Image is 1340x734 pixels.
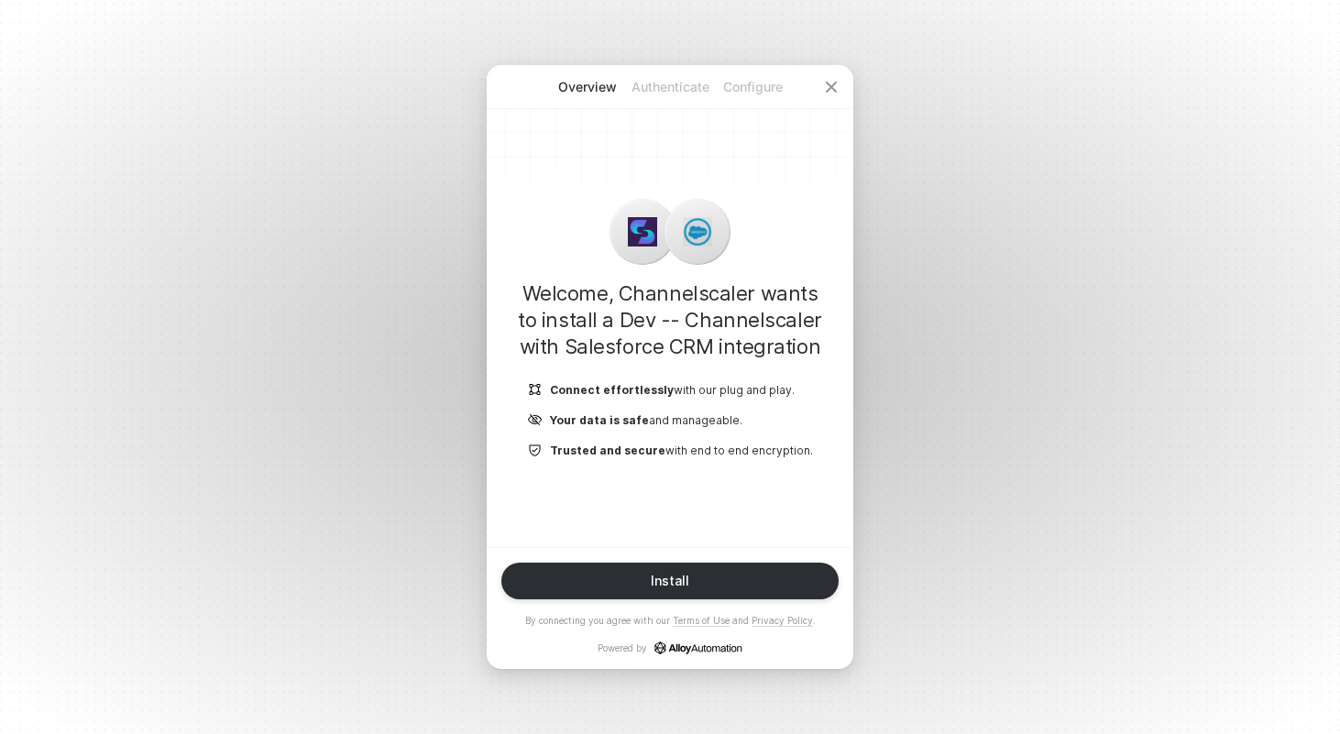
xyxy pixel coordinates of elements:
a: icon-success [654,641,742,654]
p: with our plug and play. [550,382,795,398]
b: Trusted and secure [550,444,665,457]
b: Your data is safe [550,413,649,427]
a: Terms of Use [673,615,730,627]
a: Privacy Policy [752,615,813,627]
button: Install [501,563,839,599]
p: with end to end encryption. [550,443,813,458]
b: Connect effortlessly [550,383,674,397]
span: icon-close [824,80,839,94]
img: icon [528,382,543,398]
p: Authenticate [629,78,711,96]
p: Powered by [598,641,742,654]
img: icon [628,217,657,246]
div: Install [651,574,689,588]
img: icon [528,412,543,428]
img: icon [528,443,543,458]
p: Configure [711,78,794,96]
p: Overview [546,78,629,96]
img: icon [683,217,712,246]
p: and manageable. [550,412,742,428]
p: By connecting you agree with our and . [525,614,816,627]
h1: Welcome, Channelscaler wants to install a Dev -- Channelscaler with Salesforce CRM integration [516,280,824,360]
